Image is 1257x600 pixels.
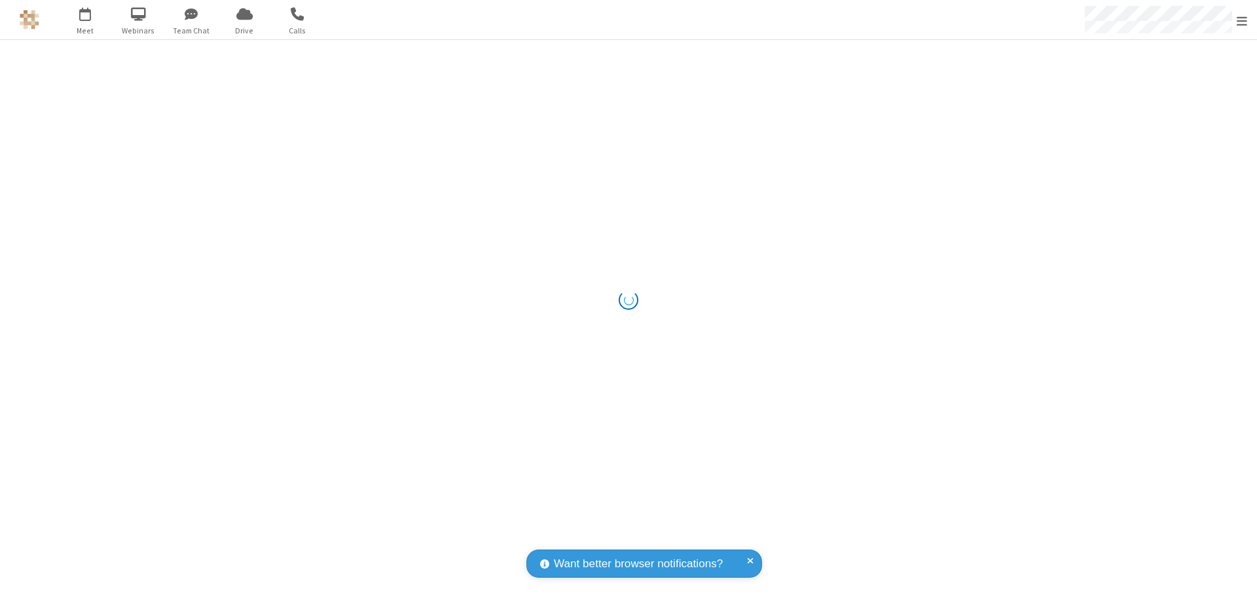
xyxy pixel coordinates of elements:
[20,10,39,29] img: QA Selenium DO NOT DELETE OR CHANGE
[114,25,163,37] span: Webinars
[554,555,723,572] span: Want better browser notifications?
[167,25,216,37] span: Team Chat
[273,25,322,37] span: Calls
[61,25,110,37] span: Meet
[220,25,269,37] span: Drive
